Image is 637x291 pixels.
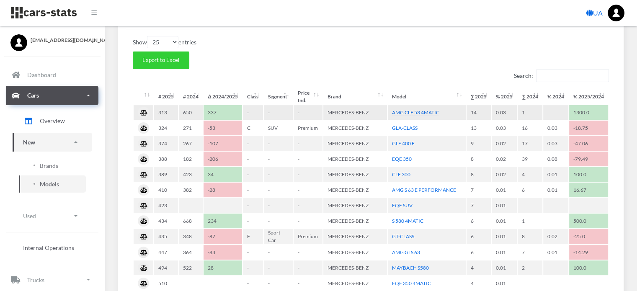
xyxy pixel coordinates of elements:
[6,270,98,289] a: Trucks
[294,105,322,120] td: -
[264,167,293,182] td: -
[392,233,414,239] a: GT-CLASS
[323,136,387,151] td: MERCEDES-BENZ
[154,89,178,104] th: #&nbsp;2025 : activate to sort column ascending
[392,265,429,271] a: MAYBACH S580
[569,105,608,120] td: 1300.0
[518,89,542,104] th: ∑&nbsp;2024: activate to sort column ascending
[13,133,92,152] a: New
[543,121,568,135] td: 0.03
[154,152,178,166] td: 388
[133,36,196,48] label: Show entries
[543,152,568,166] td: 0.08
[323,121,387,135] td: MERCEDES-BENZ
[10,34,94,44] a: [EMAIL_ADDRESS][DOMAIN_NAME]
[179,121,203,135] td: 271
[142,57,179,63] span: Export to Excel
[518,245,542,260] td: 7
[492,167,517,182] td: 0.02
[31,36,94,44] span: [EMAIL_ADDRESS][DOMAIN_NAME]
[294,152,322,166] td: -
[543,167,568,182] td: 0.01
[204,89,242,104] th: Δ&nbsp;2024/2025: activate to sort column ascending
[204,229,242,244] td: -87
[467,105,491,120] td: 14
[392,156,412,162] a: EQE 350
[23,243,74,252] span: Internal Operations
[294,183,322,197] td: -
[243,260,263,275] td: -
[392,218,423,224] a: S 580 4MATIC
[492,105,517,120] td: 0.03
[467,276,491,291] td: 4
[27,275,44,285] p: Trucks
[179,229,203,244] td: 348
[569,260,608,275] td: 100.0
[154,136,178,151] td: 374
[392,202,413,209] a: EQE SUV
[243,167,263,182] td: -
[264,229,293,244] td: Sport Car
[294,121,322,135] td: Premium
[179,260,203,275] td: 522
[154,214,178,228] td: 434
[536,69,609,82] input: Search:
[467,121,491,135] td: 13
[154,198,178,213] td: 423
[543,89,568,104] th: %&nbsp;2024: activate to sort column ascending
[264,136,293,151] td: -
[392,109,439,116] a: AMG CLE 53 4MATIC
[608,5,624,21] img: ...
[204,183,242,197] td: -28
[154,229,178,244] td: 435
[518,136,542,151] td: 17
[243,121,263,135] td: C
[294,260,322,275] td: -
[204,136,242,151] td: -107
[264,245,293,260] td: -
[543,245,568,260] td: 0.01
[392,125,418,131] a: GLA-CLASS
[179,183,203,197] td: 382
[40,116,65,125] span: Overview
[204,121,242,135] td: -53
[40,161,58,170] span: Brands
[294,245,322,260] td: -
[518,229,542,244] td: 8
[492,214,517,228] td: 0.01
[569,152,608,166] td: -79.49
[243,136,263,151] td: -
[294,89,322,104] th: Price Ind.: activate to sort column ascending
[392,171,410,178] a: CLE 300
[392,249,420,255] a: AMG GLS 63
[569,229,608,244] td: -25.0
[147,36,178,48] select: Showentries
[243,245,263,260] td: -
[467,183,491,197] td: 7
[392,140,415,147] a: GLE 400 E
[27,70,56,80] p: Dashboard
[264,121,293,135] td: SUV
[467,214,491,228] td: 6
[323,183,387,197] td: MERCEDES-BENZ
[492,121,517,135] td: 0.03
[204,245,242,260] td: -83
[264,214,293,228] td: -
[294,167,322,182] td: -
[264,89,293,104] th: Segment: activate to sort column ascending
[492,198,517,213] td: 0.01
[492,276,517,291] td: 0.01
[10,6,77,19] img: navbar brand
[179,214,203,228] td: 668
[543,229,568,244] td: 0.02
[392,187,456,193] a: AMG S 63 E PERFORMANCE
[492,89,517,104] th: %&nbsp;2025: activate to sort column ascending
[40,180,59,188] span: Models
[569,89,608,104] th: %&nbsp;2025/2024: activate to sort column ascending
[243,105,263,120] td: -
[569,136,608,151] td: -47.06
[154,121,178,135] td: 324
[154,260,178,275] td: 494
[204,152,242,166] td: -206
